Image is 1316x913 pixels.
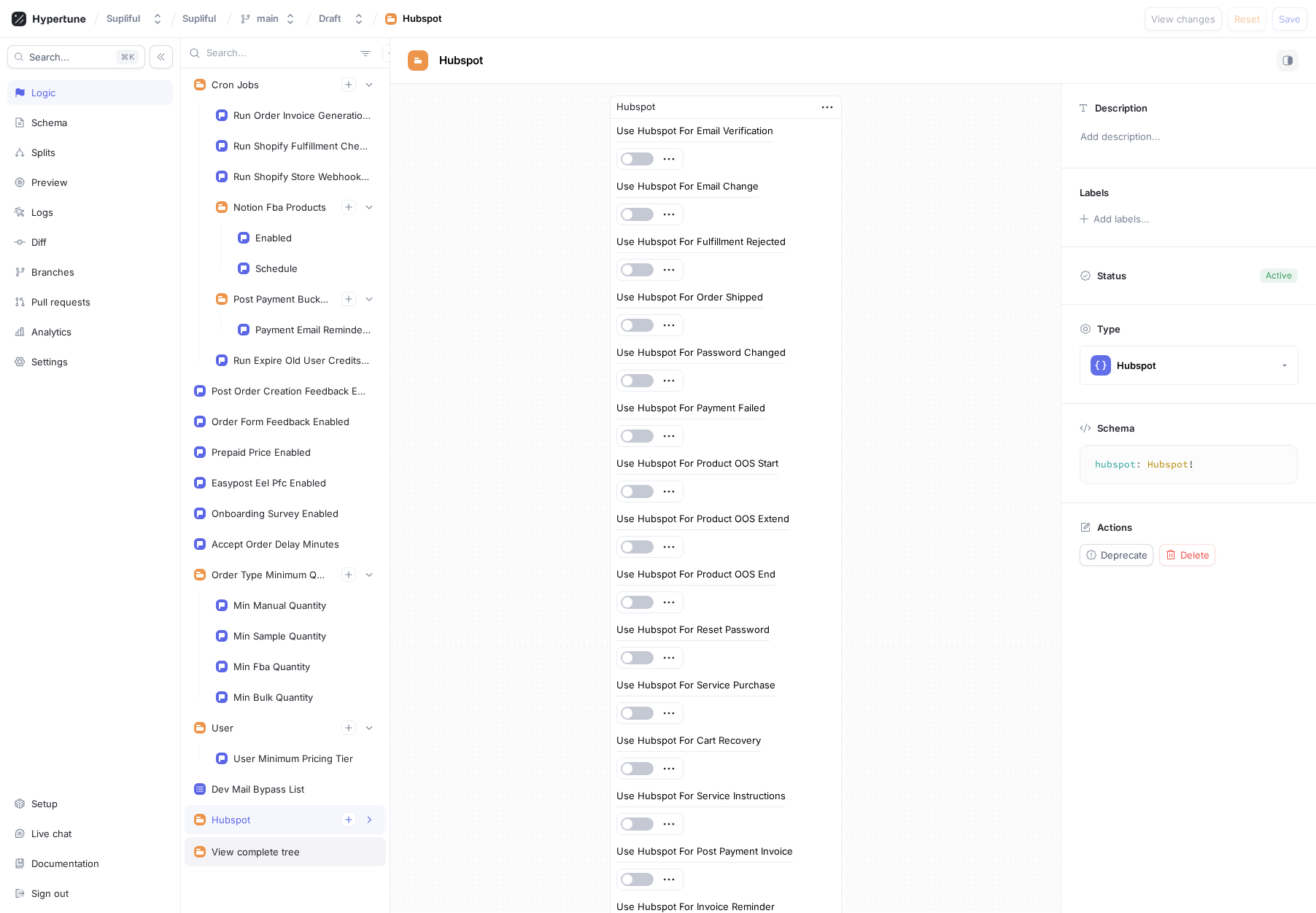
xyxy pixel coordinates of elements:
[255,232,292,244] div: Enabled
[616,182,759,191] div: Use Hubspot For Email Change
[233,293,330,305] div: Post Payment Buckets
[31,296,90,308] div: Pull requests
[1266,269,1292,282] div: Active
[616,680,775,690] div: Use Hubspot For Service Purchase
[7,45,145,69] button: Search...K
[616,237,786,246] div: Use Hubspot For Fulfillment Rejected
[101,7,169,31] button: Supliful
[1151,15,1215,23] span: View changes
[1080,187,1109,198] p: Labels
[31,206,53,218] div: Logs
[616,791,786,801] div: Use Hubspot For Service Instructions
[1159,544,1215,566] button: Delete
[1101,551,1147,559] span: Deprecate
[31,236,47,248] div: Diff
[233,7,302,31] button: main
[1097,323,1120,335] p: Type
[616,126,773,136] div: Use Hubspot For Email Verification
[31,887,69,899] div: Sign out
[319,12,341,25] div: Draft
[212,385,371,397] div: Post Order Creation Feedback Enabled
[616,459,778,468] div: Use Hubspot For Product OOS Start
[116,50,139,64] div: K
[233,171,371,182] div: Run Shopify Store Webhook Check Cron
[31,798,58,809] div: Setup
[1095,102,1147,114] p: Description
[31,87,55,98] div: Logic
[1075,209,1153,228] button: Add labels...
[212,508,338,519] div: Onboarding Survey Enabled
[1097,422,1134,434] p: Schema
[212,722,233,734] div: User
[616,292,763,302] div: Use Hubspot For Order Shipped
[233,630,326,642] div: Min Sample Quantity
[616,625,770,634] div: Use Hubspot For Reset Password
[212,814,250,825] div: Hubspot
[1234,15,1260,23] span: Reset
[616,847,793,856] div: Use Hubspot For Post Payment Invoice
[616,736,761,745] div: Use Hubspot For Cart Recovery
[255,263,298,274] div: Schedule
[212,416,349,427] div: Order Form Feedback Enabled
[212,538,339,550] div: Accept Order Delay Minutes
[616,514,789,524] div: Use Hubspot For Product OOS Extend
[31,858,99,869] div: Documentation
[233,201,326,213] div: Notion Fba Products
[616,348,786,357] div: Use Hubspot For Password Changed
[1145,7,1222,31] button: View changes
[616,902,775,912] div: Use Hubspot For Invoice Reminder
[29,53,69,61] span: Search...
[31,147,55,158] div: Splits
[212,783,304,795] div: Dev Mail Bypass List
[233,753,353,764] div: User Minimum Pricing Tier
[212,569,330,580] div: Order Type Minimum Quantities
[616,570,775,579] div: Use Hubspot For Product OOS End
[31,117,67,128] div: Schema
[1094,214,1150,224] div: Add labels...
[107,12,140,25] div: Supliful
[233,691,313,703] div: Min Bulk Quantity
[313,7,371,31] button: Draft
[212,446,311,458] div: Prepaid Price Enabled
[212,846,300,858] div: View complete tree
[233,354,371,366] div: Run Expire Old User Credits Cron
[1080,346,1298,385] button: Hubspot
[31,326,71,338] div: Analytics
[1097,265,1126,286] p: Status
[1080,544,1153,566] button: Deprecate
[7,851,173,876] a: Documentation
[1272,7,1307,31] button: Save
[1097,521,1132,533] p: Actions
[255,324,371,335] div: Payment Email Reminders Enabled
[1074,125,1304,149] p: Add description...
[233,140,371,152] div: Run Shopify Fulfillment Check Cron
[31,828,71,839] div: Live chat
[31,176,68,188] div: Preview
[212,477,326,489] div: Easypost Eel Pfc Enabled
[616,100,655,114] div: Hubspot
[212,79,259,90] div: Cron Jobs
[182,13,216,23] span: Supliful
[1180,551,1209,559] span: Delete
[257,12,279,25] div: main
[403,12,442,26] div: Hubspot
[31,356,68,368] div: Settings
[206,46,355,61] input: Search...
[439,55,483,66] span: Hubspot
[1279,15,1301,23] span: Save
[1086,451,1291,478] textarea: hubspot: Hubspot!
[616,403,765,413] div: Use Hubspot For Payment Failed
[233,109,371,121] div: Run Order Invoice Generation Cron
[233,599,326,611] div: Min Manual Quantity
[233,661,310,672] div: Min Fba Quantity
[1228,7,1266,31] button: Reset
[1117,360,1156,372] div: Hubspot
[31,266,74,278] div: Branches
